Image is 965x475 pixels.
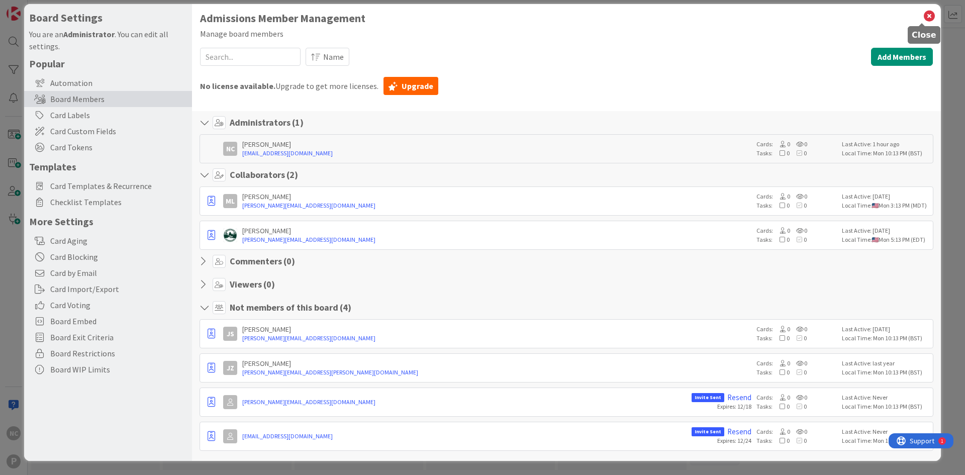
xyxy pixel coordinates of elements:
[383,77,438,95] a: Upgrade
[790,236,807,243] span: 0
[50,315,187,327] span: Board Embed
[756,334,837,343] div: Tasks:
[200,12,933,25] h1: Admissions Member Management
[242,226,751,235] div: [PERSON_NAME]
[29,57,187,70] h5: Popular
[773,368,790,376] span: 0
[717,436,751,445] div: Expires: 12/24
[773,394,790,401] span: 0
[842,402,930,411] div: Local Time: Mon 10:13 PM (BST)
[242,325,751,334] div: [PERSON_NAME]
[756,436,837,445] div: Tasks:
[842,359,930,368] div: Last Active: last year
[242,235,751,244] a: [PERSON_NAME][EMAIL_ADDRESS][DOMAIN_NAME]
[790,368,807,376] span: 0
[790,140,807,148] span: 0
[773,149,790,157] span: 0
[50,141,187,153] span: Card Tokens
[242,368,751,377] a: [PERSON_NAME][EMAIL_ADDRESS][PERSON_NAME][DOMAIN_NAME]
[50,196,187,208] span: Checklist Templates
[306,48,349,66] button: Name
[842,149,930,158] div: Local Time: Mon 10:13 PM (BST)
[773,334,790,342] span: 0
[223,228,237,242] img: TC
[230,169,298,180] h4: Collaborators
[842,436,930,445] div: Local Time: Mon 10:13 PM (BST)
[323,51,344,63] span: Name
[756,325,837,334] div: Cards:
[24,75,192,91] div: Automation
[50,267,187,279] span: Card by Email
[242,192,751,201] div: [PERSON_NAME]
[230,117,304,128] h4: Administrators
[842,334,930,343] div: Local Time: Mon 10:13 PM (BST)
[263,278,275,290] span: ( 0 )
[29,160,187,173] h5: Templates
[773,359,790,367] span: 0
[842,325,930,334] div: Last Active: [DATE]
[24,91,192,107] div: Board Members
[773,428,790,435] span: 0
[283,255,295,267] span: ( 0 )
[50,299,187,311] span: Card Voting
[790,394,807,401] span: 0
[242,201,751,210] a: [PERSON_NAME][EMAIL_ADDRESS][DOMAIN_NAME]
[842,226,930,235] div: Last Active: [DATE]
[912,30,936,40] h5: Close
[727,427,751,436] a: Resend
[200,48,301,66] input: Search...
[24,107,192,123] div: Card Labels
[29,215,187,228] h5: More Settings
[223,142,237,156] div: NC
[756,393,837,402] div: Cards:
[790,437,807,444] span: 0
[340,302,351,313] span: ( 4 )
[756,359,837,368] div: Cards:
[286,169,298,180] span: ( 2 )
[24,233,192,249] div: Card Aging
[756,226,837,235] div: Cards:
[872,203,879,208] img: us.png
[242,334,751,343] a: [PERSON_NAME][EMAIL_ADDRESS][DOMAIN_NAME]
[773,227,790,234] span: 0
[52,4,55,12] div: 1
[871,48,933,66] button: Add Members
[842,140,930,149] div: Last Active: 1 hour ago
[24,249,192,265] div: Card Blocking
[790,428,807,435] span: 0
[773,403,790,410] span: 0
[773,140,790,148] span: 0
[200,81,275,91] b: No license available.
[50,125,187,137] span: Card Custom Fields
[790,334,807,342] span: 0
[242,432,687,441] a: [EMAIL_ADDRESS][DOMAIN_NAME]
[872,237,879,242] img: us.png
[842,235,930,244] div: Local Time: Mon 5:13 PM (EDT)
[756,427,837,436] div: Cards:
[727,393,751,402] a: Resend
[790,227,807,234] span: 0
[790,403,807,410] span: 0
[692,427,724,436] span: Invite Sent
[230,302,351,313] h4: Not members of this board
[842,393,930,402] div: Last Active: Never
[200,80,378,92] span: Upgrade to get more licenses.
[21,2,46,14] span: Support
[242,140,751,149] div: [PERSON_NAME]
[24,361,192,377] div: Board WIP Limits
[842,192,930,201] div: Last Active: [DATE]
[200,28,933,40] div: Manage board members
[842,368,930,377] div: Local Time: Mon 10:13 PM (BST)
[24,281,192,297] div: Card Import/Export
[842,201,930,210] div: Local Time: Mon 3:13 PM (MDT)
[29,12,187,24] h4: Board Settings
[242,398,687,407] a: [PERSON_NAME][EMAIL_ADDRESS][DOMAIN_NAME]
[242,359,751,368] div: [PERSON_NAME]
[790,359,807,367] span: 0
[50,347,187,359] span: Board Restrictions
[292,117,304,128] span: ( 1 )
[242,149,751,158] a: [EMAIL_ADDRESS][DOMAIN_NAME]
[230,256,295,267] h4: Commenters
[223,327,237,341] div: JS
[756,402,837,411] div: Tasks:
